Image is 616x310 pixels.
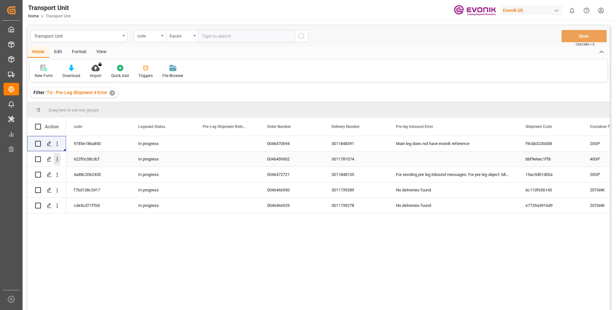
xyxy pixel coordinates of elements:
button: open menu [134,30,166,42]
div: f7bd138c5417 [66,182,130,198]
div: 3011739278 [324,198,388,213]
img: Evonik-brand-mark-Deep-Purple-RGB.jpeg_1700498283.jpeg [454,5,496,16]
div: In progress [130,151,195,167]
div: ✕ [110,90,115,96]
div: f9cbb3230d38 [518,136,582,151]
div: No deliveries found [388,198,518,213]
button: Help Center [579,3,594,18]
div: Transport Unit [28,3,71,13]
div: 622f0c08cdcf [66,151,130,167]
span: Logward Status [138,124,165,129]
span: Drag here to set row groups [49,108,99,112]
div: Press SPACE to select this row. [27,198,66,213]
div: New Form [35,73,53,79]
div: 0046472721 [259,167,324,182]
div: In progress [130,136,195,151]
div: 0046466930 [259,182,324,198]
div: Triggers [139,73,153,79]
div: cde5cd71ff0d [66,198,130,213]
div: 0046466929 [259,198,324,213]
div: Equals [169,32,191,39]
div: Press SPACE to select this row. [27,167,66,182]
div: 0046470694 [259,136,324,151]
div: code [137,32,159,39]
button: Save [562,30,607,42]
div: File Browser [162,73,183,79]
div: Quick Add [111,73,129,79]
span: Filter : [34,90,47,95]
button: open menu [31,30,127,42]
div: 4a88c2062430 [66,167,130,182]
a: Home [28,14,39,18]
div: Press SPACE to select this row. [27,182,66,198]
div: Press SPACE to select this row. [27,136,66,151]
div: Edit [49,47,67,58]
div: e7729a5916d9 [518,198,582,213]
div: View [91,47,111,58]
div: bbf9e6ec1ff8 [518,151,582,167]
button: Evonik US [500,4,565,16]
div: 0046459302 [259,151,324,167]
div: For sending pre leg inbound messages: For pre leg object: Missed Keys: Pre-Leg Freight Cost Amount [388,167,518,182]
div: 9785e186a850 [66,136,130,151]
div: Action [45,124,59,130]
div: 6c110f656143 [518,182,582,198]
span: TU : Pre-Leg Shipment # Error [47,90,107,95]
span: Container Type [590,124,616,129]
div: In progress [130,198,195,213]
span: Shipment Code [525,124,552,129]
div: 3011781074 [324,151,388,167]
input: Type to search [198,30,295,42]
div: Home [27,47,49,58]
div: Main leg does not have evonik reference [388,136,518,151]
div: In progress [130,167,195,182]
button: search button [295,30,308,42]
div: 19ac9d01d00a [518,167,582,182]
div: Format [67,47,91,58]
button: open menu [166,30,198,42]
span: Ctrl/CMD + S [576,42,594,47]
span: Delivery Number [332,124,360,129]
div: 3011848155 [324,167,388,182]
div: 3011848391 [324,136,388,151]
div: In progress [130,182,195,198]
div: Press SPACE to select this row. [27,151,66,167]
span: Pre-Leg Shipment Reference Evonik [203,124,246,129]
div: Transport Unit [34,32,120,40]
span: Pre leg Inbound Error [396,124,433,129]
div: Evonik US [500,6,562,15]
div: Download [63,73,80,79]
span: Order Number [267,124,291,129]
div: No deliveries found [388,182,518,198]
div: 3011739289 [324,182,388,198]
button: show 0 new notifications [565,3,579,18]
span: code [74,124,82,129]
